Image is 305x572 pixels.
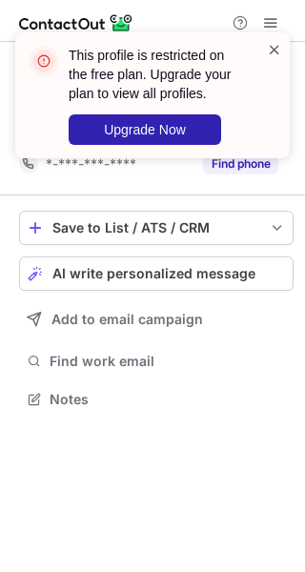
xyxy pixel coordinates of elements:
span: Add to email campaign [51,312,203,327]
div: Save to List / ATS / CRM [52,220,260,235]
button: Notes [19,386,294,413]
span: Find work email [50,353,286,370]
header: This profile is restricted on the free plan. Upgrade your plan to view all profiles. [69,46,244,103]
button: AI write personalized message [19,256,294,291]
span: Upgrade Now [104,122,186,137]
button: save-profile-one-click [19,211,294,245]
button: Add to email campaign [19,302,294,337]
img: error [29,46,59,76]
span: Notes [50,391,286,408]
img: ContactOut v5.3.10 [19,11,133,34]
span: AI write personalized message [52,266,255,281]
button: Upgrade Now [69,114,221,145]
button: Find work email [19,348,294,375]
